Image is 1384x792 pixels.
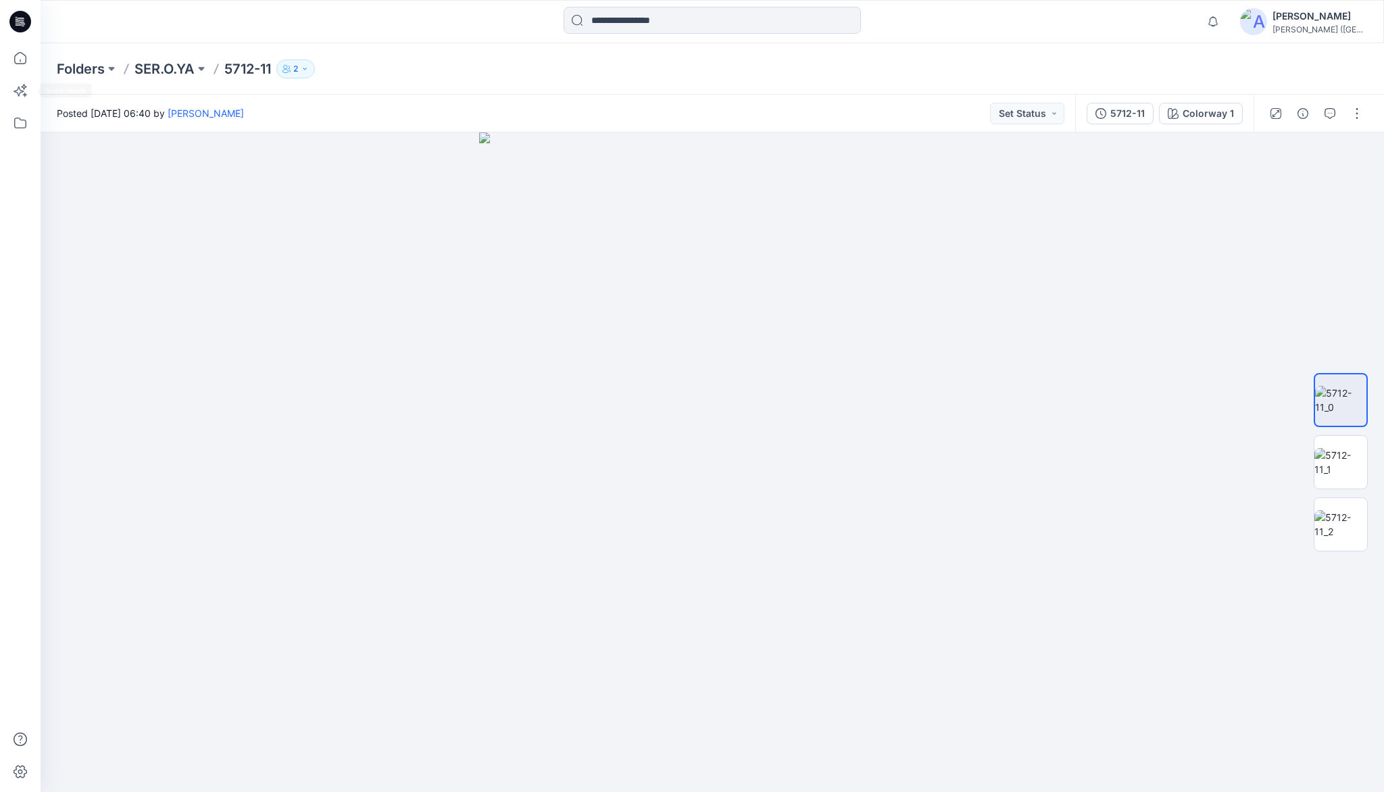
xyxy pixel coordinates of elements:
a: SER.O.YA [134,59,195,78]
img: 5712-11_0 [1315,386,1366,414]
div: [PERSON_NAME] [1272,8,1367,24]
img: 5712-11_2 [1314,510,1367,539]
p: 5712-11 [224,59,271,78]
img: avatar [1240,8,1267,35]
a: [PERSON_NAME] [168,107,244,119]
div: Colorway 1 [1183,106,1234,121]
span: Posted [DATE] 06:40 by [57,106,244,120]
button: 2 [276,59,315,78]
img: eyJhbGciOiJIUzI1NiIsImtpZCI6IjAiLCJzbHQiOiJzZXMiLCJ0eXAiOiJKV1QifQ.eyJkYXRhIjp7InR5cGUiOiJzdG9yYW... [479,132,945,792]
a: Folders [57,59,105,78]
button: 5712-11 [1087,103,1154,124]
button: Details [1292,103,1314,124]
button: Colorway 1 [1159,103,1243,124]
div: 5712-11 [1110,106,1145,121]
img: 5712-11_1 [1314,448,1367,476]
div: [PERSON_NAME] ([GEOGRAPHIC_DATA]) Exp... [1272,24,1367,34]
p: 2 [293,61,298,76]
